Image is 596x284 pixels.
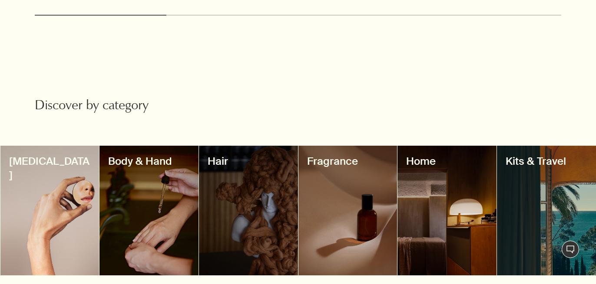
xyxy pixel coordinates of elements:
[199,146,298,275] a: DecorativeHair
[406,154,488,168] h3: Home
[35,98,210,115] h2: Discover by category
[108,154,190,168] h3: Body & Hand
[298,146,397,275] a: DecorativeFragrance
[397,146,497,275] a: DecorativeHome
[562,241,579,258] button: Live Assistance
[506,154,587,168] h3: Kits & Travel
[0,146,99,275] a: Decorative[MEDICAL_DATA]
[497,146,596,275] a: DecorativeKits & Travel
[99,146,199,275] a: DecorativeBody & Hand
[307,154,389,168] h3: Fragrance
[9,154,91,182] h3: [MEDICAL_DATA]
[208,154,289,168] h3: Hair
